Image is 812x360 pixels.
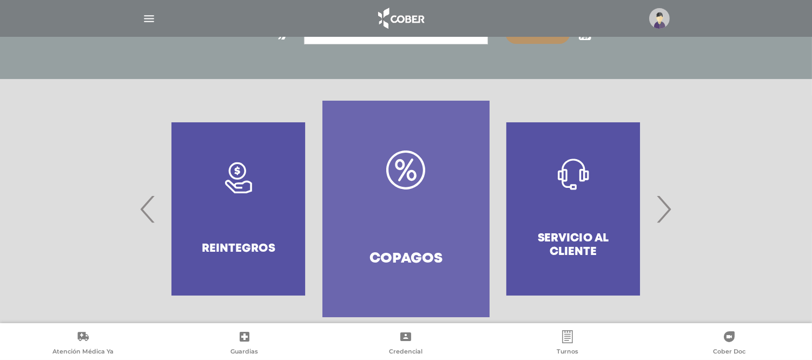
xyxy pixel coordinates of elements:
a: Credencial [325,330,487,358]
span: Guardias [230,348,258,357]
span: Credencial [389,348,422,357]
span: Atención Médica Ya [52,348,114,357]
span: Turnos [557,348,578,357]
img: logo_cober_home-white.png [372,5,429,31]
a: Turnos [487,330,649,358]
a: Guardias [164,330,326,358]
span: Previous [138,180,159,238]
a: Copagos [322,101,490,317]
h4: Copagos [369,251,443,267]
a: Atención Médica Ya [2,330,164,358]
img: Cober_menu-lines-white.svg [142,12,156,25]
a: Cober Doc [648,330,810,358]
span: Next [653,180,675,238]
img: profile-placeholder.svg [649,8,670,29]
span: Cober Doc [713,348,745,357]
